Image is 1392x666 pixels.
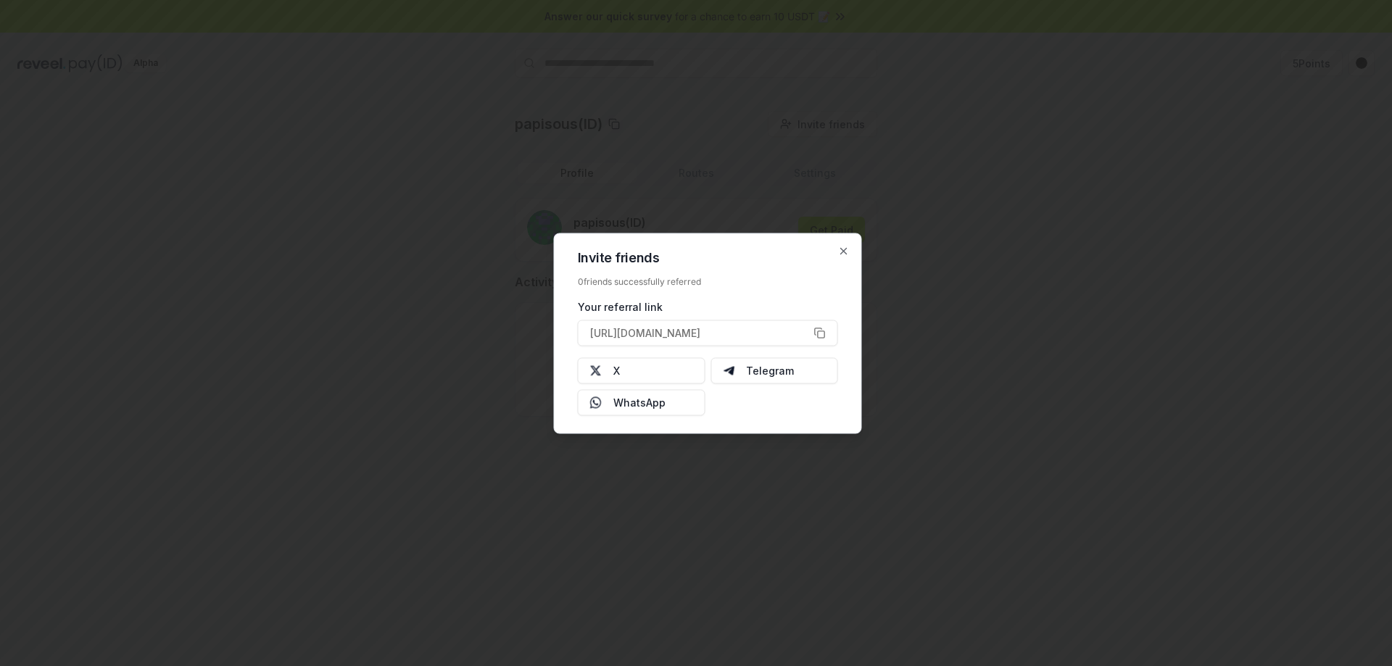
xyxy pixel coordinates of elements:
span: [URL][DOMAIN_NAME] [590,325,700,341]
div: 0 friends successfully referred [578,275,838,287]
button: WhatsApp [578,389,705,415]
h2: Invite friends [578,251,838,264]
button: Telegram [710,357,838,383]
button: X [578,357,705,383]
button: [URL][DOMAIN_NAME] [578,320,838,346]
div: Your referral link [578,299,838,314]
img: Telegram [723,365,734,376]
img: Whatsapp [590,396,602,408]
img: X [590,365,602,376]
